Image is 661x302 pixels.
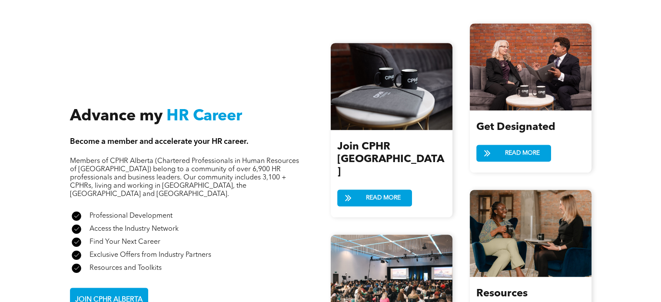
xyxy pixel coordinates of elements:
[90,212,173,219] span: Professional Development
[476,289,528,299] span: Resources
[90,265,162,272] span: Resources and Toolkits
[70,158,299,198] span: Members of CPHR Alberta (Chartered Professionals in Human Resources of [GEOGRAPHIC_DATA]) belong ...
[166,109,242,124] span: HR Career
[70,138,249,146] span: Become a member and accelerate your HR career.
[90,252,211,259] span: Exclusive Offers from Industry Partners
[502,145,543,161] span: READ MORE
[90,239,160,246] span: Find Your Next Career
[476,145,551,162] a: READ MORE
[363,190,404,206] span: READ MORE
[476,122,555,133] span: Get Designated
[337,142,444,177] span: Join CPHR [GEOGRAPHIC_DATA]
[90,226,179,232] span: Access the Industry Network
[70,109,163,124] span: Advance my
[337,189,412,206] a: READ MORE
